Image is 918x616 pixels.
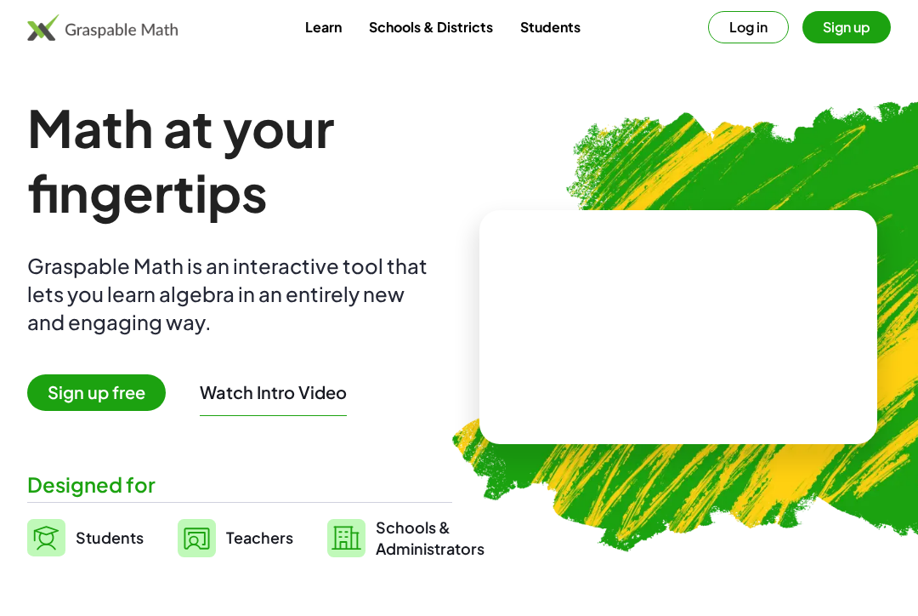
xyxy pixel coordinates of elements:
[27,374,166,411] span: Sign up free
[200,381,347,403] button: Watch Intro Video
[708,11,789,43] button: Log in
[27,252,435,336] div: Graspable Math is an interactive tool that lets you learn algebra in an entirely new and engaging...
[27,519,65,556] img: svg%3e
[507,11,594,43] a: Students
[802,11,891,43] button: Sign up
[27,471,452,499] div: Designed for
[27,95,452,225] h1: Math at your fingertips
[178,516,293,559] a: Teachers
[327,516,484,559] a: Schools &Administrators
[226,528,293,547] span: Teachers
[355,11,507,43] a: Schools & Districts
[327,519,365,557] img: svg%3e
[76,528,144,547] span: Students
[178,519,216,557] img: svg%3e
[292,11,355,43] a: Learn
[27,516,144,559] a: Students
[376,516,484,559] span: Schools & Administrators
[551,263,806,391] video: What is this? This is dynamic math notation. Dynamic math notation plays a central role in how Gr...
